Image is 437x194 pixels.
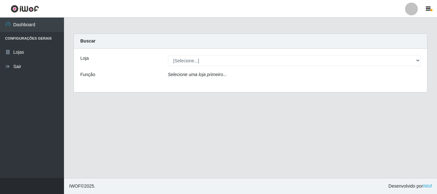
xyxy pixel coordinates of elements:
label: Loja [80,55,89,62]
span: © 2025 . [69,183,95,190]
strong: Buscar [80,38,95,43]
i: Selecione uma loja primeiro... [168,72,227,77]
span: Desenvolvido por [388,183,432,190]
span: IWOF [69,183,81,189]
img: CoreUI Logo [11,5,39,13]
a: iWof [423,183,432,189]
label: Função [80,71,95,78]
